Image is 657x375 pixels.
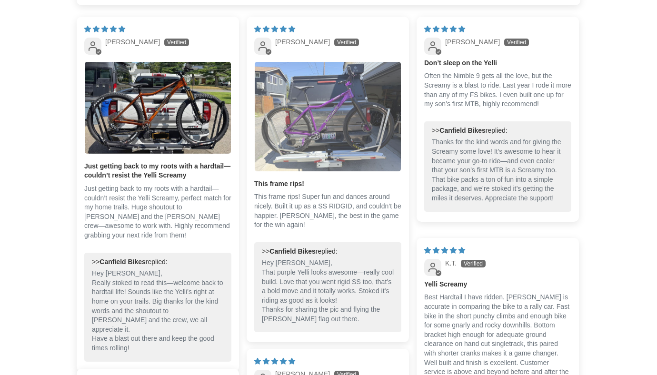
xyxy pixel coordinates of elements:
b: This frame rips! [254,179,401,189]
div: >> replied: [432,126,564,136]
b: Canfield Bikes [100,258,145,266]
span: [PERSON_NAME] [105,38,160,46]
b: Canfield Bikes [439,127,485,134]
span: 5 star review [254,357,295,365]
span: K.T. [445,259,457,267]
b: Yelli Screamy [424,280,571,289]
span: 5 star review [424,25,465,33]
a: Link to user picture 1 [254,61,401,172]
p: This frame rips! Super fun and dances around nicely. Built it up as a SS RIDGID, and couldn’t be ... [254,192,401,229]
p: Just getting back to my roots with a hardtail—couldn’t resist the Yelli Screamy, perfect match fo... [84,184,231,240]
b: Don’t sleep on the Yelli [424,59,571,68]
img: User picture [255,62,401,171]
span: [PERSON_NAME] [445,38,500,46]
span: 5 star review [424,247,465,254]
p: Often the Nimble 9 gets all the love, but the Screamy is a blast to ride. Last year I rode it mor... [424,71,571,109]
span: [PERSON_NAME] [275,38,330,46]
p: Thanks for the kind words and for giving the Screamy some love! It's awesome to hear it became yo... [432,138,564,203]
b: Just getting back to my roots with a hardtail—couldn’t resist the Yelli Screamy [84,162,231,180]
img: User picture [85,62,231,154]
p: Hey [PERSON_NAME], That purple Yelli looks awesome—really cool build. Love that you went rigid SS... [262,258,394,324]
a: Link to user picture 1 [84,61,231,154]
span: 5 star review [254,25,295,33]
div: >> replied: [262,247,394,257]
b: Canfield Bikes [269,247,315,255]
p: Hey [PERSON_NAME], Really stoked to read this—welcome back to hardtail life! Sounds like the Yell... [92,269,224,353]
div: >> replied: [92,257,224,267]
span: 5 star review [84,25,125,33]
